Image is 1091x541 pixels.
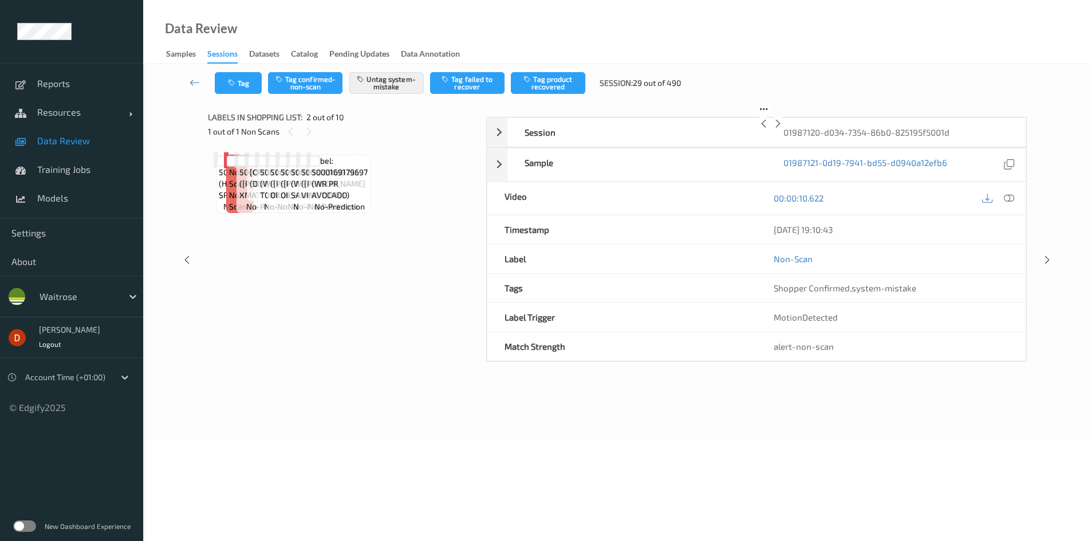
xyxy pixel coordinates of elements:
[774,192,824,204] a: 00:00:10.622
[166,46,207,62] a: Samples
[757,303,1026,331] div: MotionDetected
[229,189,251,212] span: non-scan
[281,155,345,201] span: Label: 5000169333273 ([PERSON_NAME] OIL HOUMOUS)
[306,112,344,123] span: 2 out of 10
[774,341,1009,352] div: alert-non-scan
[783,157,947,172] a: 01987121-0d19-7941-bd55-d0940a12efb6
[246,201,297,212] span: no-prediction
[314,201,365,212] span: no-prediction
[264,201,314,212] span: no-prediction
[250,155,341,189] span: Label: [CREDIT_CARD_NUMBER] (DD POMM JUCIE)
[249,48,279,62] div: Datasets
[219,155,278,201] span: Label: 5010459000358 (HIGHLAND SPARKLING 6)
[223,201,274,212] span: no-prediction
[270,155,334,201] span: Label: 5000169333273 ([PERSON_NAME] OIL HOUMOUS)
[308,201,359,212] span: no-prediction
[293,201,344,212] span: no-prediction
[208,112,302,123] span: Labels in shopping list:
[291,155,346,201] span: Label: 5000169271261 (WR ROCKET SALAD)
[215,72,262,94] button: Tag
[430,72,505,94] button: Tag failed to recover
[329,46,401,62] a: Pending Updates
[165,23,237,34] div: Data Review
[166,48,196,62] div: Samples
[774,283,850,293] span: Shopper Confirmed
[507,118,766,147] div: Session
[852,283,916,293] span: system-mistake
[208,124,478,139] div: 1 out of 1 Non Scans
[207,48,238,64] div: Sessions
[600,77,633,89] span: Session:
[260,155,318,201] span: Label: 5063210059300 (WR LRG TORTILLAS 8S)
[766,118,1025,147] div: 01987120-d034-7354-86b0-825195f5001d
[239,155,304,201] span: Label: 5000169462911 ([PERSON_NAME] XMAT CHEDDAR)
[301,155,365,201] span: Label: 5000169099261 ([PERSON_NAME] VINE TOMS)
[487,215,757,244] div: Timestamp
[249,46,291,62] a: Datasets
[291,48,318,62] div: Catalog
[287,201,338,212] span: no-prediction
[487,274,757,302] div: Tags
[349,72,424,94] button: Untag system-mistake
[229,155,251,189] span: Label: Non-Scan
[774,224,1009,235] div: [DATE] 19:10:43
[277,201,328,212] span: no-prediction
[774,253,813,264] a: Non-Scan
[487,182,757,215] div: Video
[291,46,329,62] a: Catalog
[401,48,460,62] div: Data Annotation
[207,46,249,64] a: Sessions
[487,117,1026,147] div: Session01987120-d034-7354-86b0-825195f5001d
[774,283,916,293] span: ,
[487,303,757,331] div: Label Trigger
[487,148,1026,181] div: Sample01987121-0d19-7941-bd55-d0940a12efb6
[633,77,681,89] span: 29 out of 490
[511,72,585,94] button: Tag product recovered
[312,155,368,201] span: Label: 5000169179697 (WR PR AVOCADO)
[507,148,766,181] div: Sample
[329,48,389,62] div: Pending Updates
[401,46,471,62] a: Data Annotation
[487,332,757,361] div: Match Strength
[487,244,757,273] div: Label
[268,72,342,94] button: Tag confirmed-non-scan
